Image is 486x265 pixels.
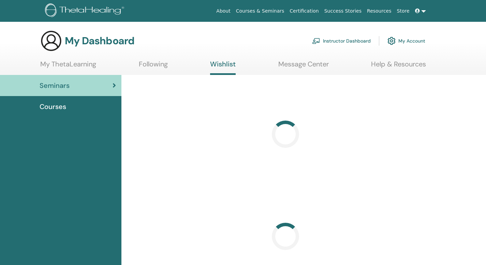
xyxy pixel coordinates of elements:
span: Seminars [40,80,70,91]
img: cog.svg [387,35,396,47]
a: Success Stories [322,5,364,17]
a: Message Center [278,60,329,73]
img: logo.png [45,3,127,19]
a: Courses & Seminars [233,5,287,17]
a: Help & Resources [371,60,426,73]
a: About [213,5,233,17]
a: My ThetaLearning [40,60,96,73]
a: Wishlist [210,60,236,75]
img: chalkboard-teacher.svg [312,38,320,44]
a: Resources [364,5,394,17]
a: Instructor Dashboard [312,33,371,48]
a: Certification [287,5,321,17]
a: Following [139,60,168,73]
img: generic-user-icon.jpg [40,30,62,52]
a: My Account [387,33,425,48]
span: Courses [40,102,66,112]
h3: My Dashboard [65,35,134,47]
a: Store [394,5,412,17]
